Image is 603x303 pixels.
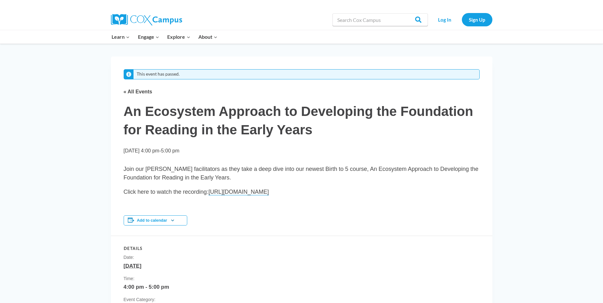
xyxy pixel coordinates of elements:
[462,13,492,26] a: Sign Up
[332,13,428,26] input: Search Cox Campus
[111,14,182,25] img: Cox Campus
[124,89,152,94] a: « All Events
[124,283,472,291] div: 2022-04-27
[209,189,269,195] a: [URL][DOMAIN_NAME]
[431,13,492,26] nav: Secondary Navigation
[112,33,130,41] span: Learn
[137,218,167,223] button: Add to calendar
[124,246,472,251] h2: Details
[198,33,217,41] span: About
[108,30,222,44] nav: Primary Navigation
[124,254,472,261] dt: Date:
[124,147,180,155] h2: -
[124,102,480,139] h1: An Ecosystem Approach to Developing the Foundation for Reading in the Early Years
[124,263,141,269] abbr: 2022-04-27
[138,33,159,41] span: Engage
[137,71,180,77] li: This event has passed.
[431,13,459,26] a: Log In
[124,148,160,153] span: [DATE] 4:00 pm
[124,188,480,196] p: Click here to watch the recording:
[124,275,472,282] dt: Time:
[167,33,190,41] span: Explore
[161,148,179,153] span: 5:00 pm
[124,165,480,182] p: Join our [PERSON_NAME] facilitators as they take a deep dive into our newest Birth to 5 course, A...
